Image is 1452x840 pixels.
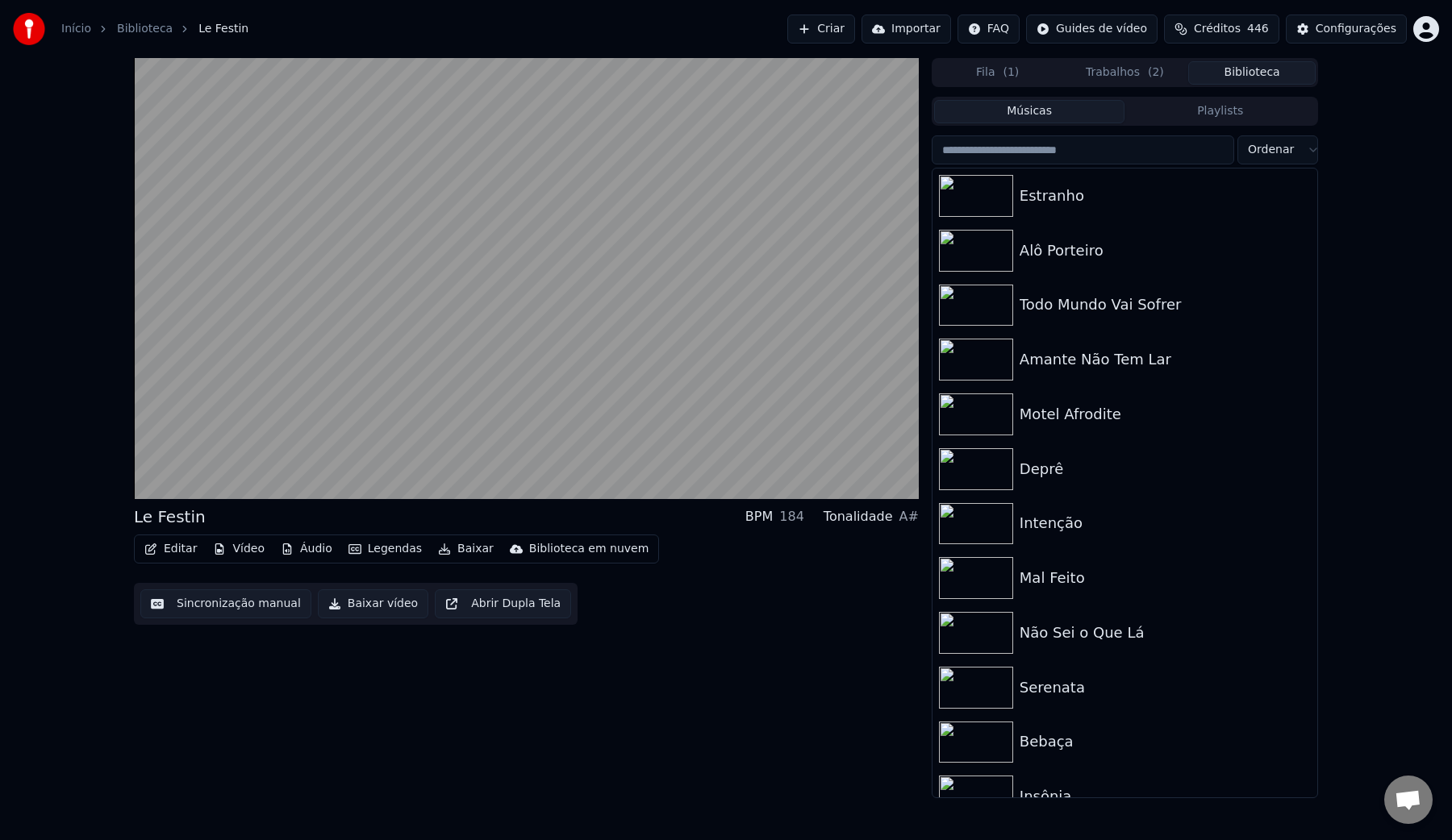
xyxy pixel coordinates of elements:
[1062,61,1189,85] button: Trabalhos
[140,589,311,618] button: Sincronização manual
[1194,21,1241,37] span: Créditos
[824,507,893,526] div: Tonalidade
[1188,61,1316,85] button: Biblioteca
[1020,676,1311,699] div: Serenata
[61,21,91,37] a: Início
[1020,403,1311,426] div: Motel Afrodite
[1124,100,1316,123] button: Playlists
[934,100,1125,123] button: Músicas
[779,507,804,526] div: 184
[934,61,1062,85] button: Fila
[862,15,951,44] button: Importar
[1020,185,1311,207] div: Estranho
[1020,458,1311,480] div: Deprê
[787,15,855,44] button: Criar
[1020,512,1311,534] div: Intenção
[198,21,248,37] span: Le Festin
[432,538,500,560] button: Baixar
[435,589,571,618] button: Abrir Dupla Tela
[1020,785,1311,808] div: Insônia
[1384,776,1433,824] div: Bate-papo aberto
[1020,239,1311,262] div: Alô Porteiro
[342,538,428,560] button: Legendas
[745,507,773,526] div: BPM
[899,507,918,526] div: A#
[1020,730,1311,753] div: Bebaça
[138,538,203,560] button: Editar
[318,589,428,618] button: Baixar vídeo
[207,538,271,560] button: Vídeo
[1164,15,1279,44] button: Créditos446
[1020,348,1311,371] div: Amante Não Tem Lar
[1286,15,1407,44] button: Configurações
[1020,567,1311,589] div: Mal Feito
[1020,293,1311,316] div: Todo Mundo Vai Sofrer
[134,505,206,528] div: Le Festin
[13,13,45,45] img: youka
[529,541,649,557] div: Biblioteca em nuvem
[1026,15,1158,44] button: Guides de vídeo
[1020,622,1311,644] div: Não Sei o Que Lá
[958,15,1020,44] button: FAQ
[61,21,248,37] nav: breadcrumb
[1316,21,1396,37] div: Configurações
[274,538,339,560] button: Áudio
[1003,64,1019,81] span: ( 1 )
[1247,21,1269,37] span: 446
[1248,142,1294,158] span: Ordenar
[117,21,173,37] a: Biblioteca
[1148,64,1164,81] span: ( 2 )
